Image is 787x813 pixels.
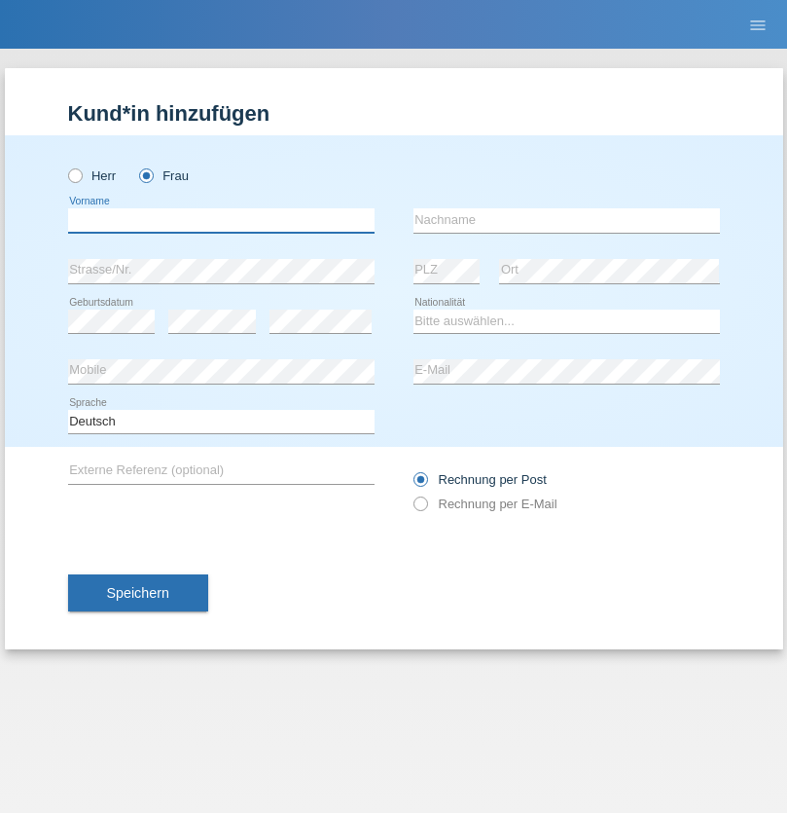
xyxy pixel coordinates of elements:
input: Herr [68,168,81,181]
a: menu [738,18,777,30]
h1: Kund*in hinzufügen [68,101,720,126]
label: Rechnung per Post [413,472,547,487]
input: Frau [139,168,152,181]
label: Herr [68,168,117,183]
i: menu [748,16,768,35]
button: Speichern [68,574,208,611]
span: Speichern [107,585,169,601]
input: Rechnung per E-Mail [413,497,426,521]
label: Rechnung per E-Mail [413,497,557,511]
label: Frau [139,168,189,183]
input: Rechnung per Post [413,472,426,497]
